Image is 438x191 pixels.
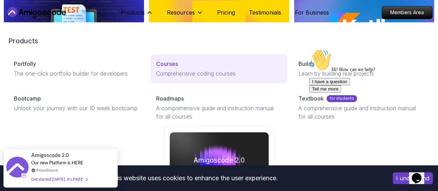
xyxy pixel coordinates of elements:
[121,8,145,17] p: Products
[31,175,87,183] div: Get started [DATE]. It's FREE
[156,94,184,103] p: Roadmaps
[293,54,430,83] a: BuildsLearn by building real projects
[217,8,235,17] a: Pricing
[393,172,433,184] button: Accept cookies
[306,46,431,160] iframe: chat widget
[167,8,203,22] button: Resources
[3,3,127,46] div: 👋Hi! How can we help?I have a questionTell me more
[298,104,424,121] p: A comprehensive guide and instruction manual for all courses
[8,89,145,118] a: BootcampUnlock your journey with our 10 week bootcamp
[3,32,44,39] button: I have a question
[295,8,329,17] a: For Business
[170,132,269,188] img: amigoscode 2.0
[3,21,69,26] span: Hi! How can we help?
[14,94,41,103] p: Bootcamp
[14,104,140,112] p: Unlock your journey with our 10 week bootcamp
[8,36,430,46] h2: Products
[409,163,431,184] iframe: chat widget
[156,60,178,68] p: Courses
[121,8,153,22] button: Products
[298,60,314,68] p: Builds
[298,94,324,103] p: Textbook
[14,69,140,78] p: The one-click portfolio builder for developers
[151,54,287,83] a: CoursesComprehensive coding courses
[167,8,195,17] p: Resources
[3,3,25,25] img: :wave:
[5,171,382,186] div: This website uses cookies to enhance the user experience.
[31,151,69,159] span: Amigoscode 2.0
[156,104,282,121] p: A comprehensive guide and instruction manual for all courses
[298,69,424,78] p: Learn by building real projects
[6,157,29,179] img: provesource social proof notification image
[156,69,282,78] p: Comprehensive coding courses
[151,89,287,126] a: RoadmapsA comprehensive guide and instruction manual for all courses
[14,60,36,68] p: Portfolly
[382,6,432,19] a: Members Area
[36,167,58,173] a: ProveSource
[249,8,281,17] a: Testimonials
[8,54,145,83] a: PortfollyThe one-click portfolio builder for developers
[31,160,83,165] span: Our new Platform is HERE
[293,89,430,126] a: Textbookfor studentsA comprehensive guide and instruction manual for all courses
[3,39,35,46] button: Tell me more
